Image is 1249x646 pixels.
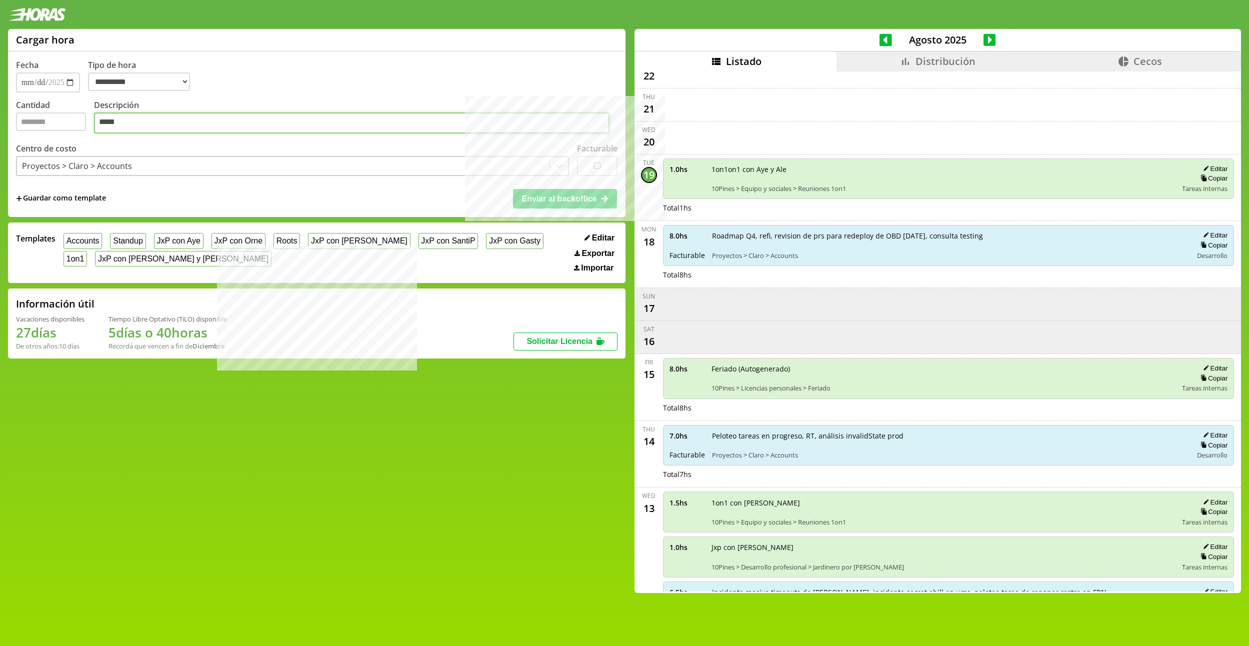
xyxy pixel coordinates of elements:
span: 10Pines > Equipo y sociales > Reuniones 1on1 [711,517,1175,526]
div: De otros años: 10 días [16,341,84,350]
label: Fecha [16,59,38,70]
span: 1on1 con [PERSON_NAME] [711,498,1175,507]
button: JxP con SantiP [418,233,478,248]
input: Cantidad [16,112,86,131]
span: + [16,193,22,204]
span: 7.0 hs [669,431,705,440]
button: JxP con [PERSON_NAME] [308,233,410,248]
button: Editar [581,233,617,243]
span: 1on1on1 con Aye y Ale [711,164,1175,174]
div: Total 8 hs [663,403,1234,412]
b: Diciembre [192,341,224,350]
button: Editar [1200,231,1227,239]
label: Tipo de hora [88,59,198,92]
div: scrollable content [634,71,1241,592]
button: Copiar [1197,374,1227,382]
button: Solicitar Licencia [513,332,617,350]
button: Editar [1200,498,1227,506]
span: Roadmap Q4, refi, revision de prs para redeploy de OBD [DATE], consulta testing [712,231,1186,240]
span: Tareas internas [1182,517,1227,526]
div: 19 [641,167,657,183]
span: Facturable [669,250,705,260]
span: Listado [726,54,761,68]
div: 16 [641,333,657,349]
label: Descripción [94,99,617,136]
h2: Información útil [16,297,94,310]
div: Vacaciones disponibles [16,314,84,323]
h1: Cargar hora [16,33,74,46]
span: Agosto 2025 [892,33,983,46]
span: Exportar [581,249,614,258]
div: Sun [642,292,655,300]
div: 20 [641,134,657,150]
button: Copiar [1197,552,1227,561]
span: Desarrollo [1197,251,1227,260]
button: JxP con Aye [154,233,203,248]
span: 1.0 hs [669,542,704,552]
div: Thu [642,92,655,101]
div: Recordá que vencen a fin de [108,341,227,350]
button: JxP con Orne [211,233,265,248]
div: 14 [641,433,657,449]
button: Copiar [1197,241,1227,249]
div: 13 [641,500,657,516]
button: Editar [1200,364,1227,372]
button: Standup [110,233,145,248]
select: Tipo de hora [88,72,190,91]
div: Fri [645,358,653,366]
span: Distribución [915,54,975,68]
button: Copiar [1197,441,1227,449]
span: 8.0 hs [669,364,704,373]
button: JxP con [PERSON_NAME] y [PERSON_NAME] [95,251,271,266]
div: Total 7 hs [663,469,1234,479]
div: 15 [641,366,657,382]
span: Tareas internas [1182,184,1227,193]
div: Mon [641,225,656,233]
span: Tareas internas [1182,562,1227,571]
button: Roots [273,233,300,248]
div: 18 [641,233,657,249]
button: Accounts [63,233,102,248]
span: 10Pines > Desarrollo profesional > Jardinero por [PERSON_NAME] [711,562,1175,571]
button: Copiar [1197,174,1227,182]
div: 22 [641,68,657,84]
label: Facturable [577,143,617,154]
div: Total 8 hs [663,270,1234,279]
button: 1on1 [63,251,87,266]
div: Proyectos > Claro > Accounts [22,160,132,171]
div: 17 [641,300,657,316]
div: Sat [643,325,654,333]
span: Facturable [669,450,705,459]
h1: 5 días o 40 horas [108,323,227,341]
span: Editar [592,233,614,242]
div: Thu [642,425,655,433]
textarea: Descripción [94,112,609,133]
button: Editar [1200,164,1227,173]
label: Centro de costo [16,143,76,154]
button: Enviar al backoffice [513,189,617,208]
button: Exportar [571,248,617,258]
span: Importar [581,263,613,272]
button: Editar [1200,542,1227,551]
span: Proyectos > Claro > Accounts [712,450,1186,459]
span: 1.0 hs [669,164,704,174]
span: Templates [16,233,55,244]
button: JxP con Gasty [486,233,543,248]
div: Total 1 hs [663,203,1234,212]
div: Wed [642,125,655,134]
span: Cecos [1133,54,1162,68]
div: 21 [641,101,657,117]
span: Solicitar Licencia [526,337,592,345]
img: logotipo [8,8,66,21]
span: 10Pines > Equipo y sociales > Reuniones 1on1 [711,184,1175,193]
span: Enviar al backoffice [521,194,596,203]
span: Proyectos > Claro > Accounts [712,251,1186,260]
button: Editar [1200,431,1227,439]
span: 1.5 hs [669,498,704,507]
span: Tareas internas [1182,383,1227,392]
button: Editar [1200,587,1227,596]
button: Copiar [1197,507,1227,516]
span: Incidente masivo timeouts de [PERSON_NAME], incidente secret ebill en ums, peloteo tarea de renap... [712,587,1186,597]
div: Tue [643,158,654,167]
div: Tiempo Libre Optativo (TiLO) disponible [108,314,227,323]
